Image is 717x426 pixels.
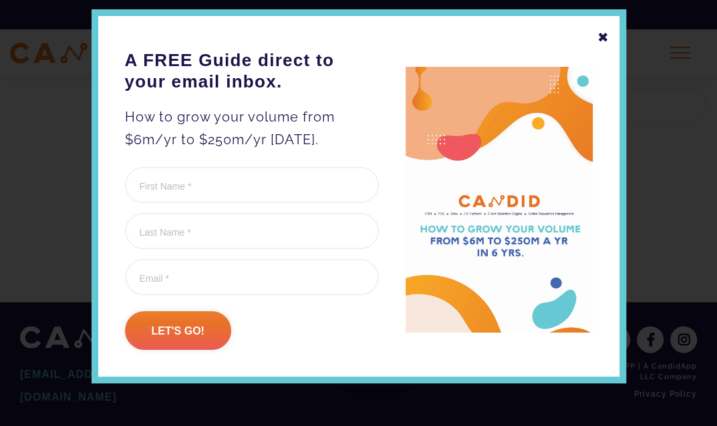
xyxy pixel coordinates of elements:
h3: A FREE Guide direct to your email inbox. [125,49,379,92]
div: ✖ [597,26,609,49]
img: A FREE Guide direct to your email inbox. [406,67,593,333]
input: First Name * [125,167,379,203]
input: Email * [125,259,379,295]
input: Let's go! [125,311,231,350]
input: Last Name * [125,213,379,249]
p: How to grow your volume from $6m/yr to $250m/yr [DATE]. [125,105,379,151]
